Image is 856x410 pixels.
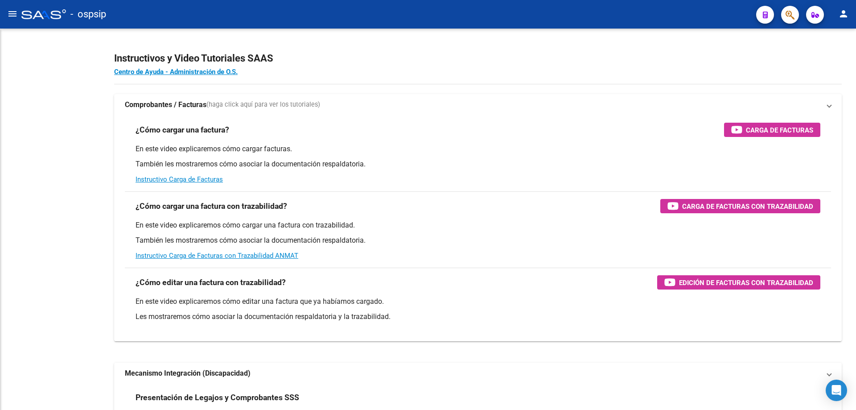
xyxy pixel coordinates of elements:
strong: Comprobantes / Facturas [125,100,206,110]
span: Carga de Facturas con Trazabilidad [682,201,813,212]
span: (haga click aquí para ver los tutoriales) [206,100,320,110]
span: - ospsip [70,4,106,24]
strong: Mecanismo Integración (Discapacidad) [125,369,251,378]
button: Carga de Facturas [724,123,820,137]
button: Edición de Facturas con Trazabilidad [657,275,820,290]
mat-expansion-panel-header: Mecanismo Integración (Discapacidad) [114,363,842,384]
a: Instructivo Carga de Facturas con Trazabilidad ANMAT [136,252,298,260]
a: Instructivo Carga de Facturas [136,175,223,183]
div: Open Intercom Messenger [826,380,847,401]
span: Edición de Facturas con Trazabilidad [679,277,813,288]
a: Centro de Ayuda - Administración de O.S. [114,68,238,76]
p: En este video explicaremos cómo cargar facturas. [136,144,820,154]
div: Comprobantes / Facturas(haga click aquí para ver los tutoriales) [114,116,842,341]
p: Les mostraremos cómo asociar la documentación respaldatoria y la trazabilidad. [136,312,820,322]
h3: Presentación de Legajos y Comprobantes SSS [136,391,299,404]
p: En este video explicaremos cómo cargar una factura con trazabilidad. [136,220,820,230]
mat-icon: menu [7,8,18,19]
p: En este video explicaremos cómo editar una factura que ya habíamos cargado. [136,297,820,306]
p: También les mostraremos cómo asociar la documentación respaldatoria. [136,159,820,169]
span: Carga de Facturas [746,124,813,136]
button: Carga de Facturas con Trazabilidad [660,199,820,213]
h3: ¿Cómo cargar una factura con trazabilidad? [136,200,287,212]
h3: ¿Cómo cargar una factura? [136,124,229,136]
mat-icon: person [838,8,849,19]
mat-expansion-panel-header: Comprobantes / Facturas(haga click aquí para ver los tutoriales) [114,94,842,116]
h2: Instructivos y Video Tutoriales SAAS [114,50,842,67]
h3: ¿Cómo editar una factura con trazabilidad? [136,276,286,289]
p: También les mostraremos cómo asociar la documentación respaldatoria. [136,236,820,245]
